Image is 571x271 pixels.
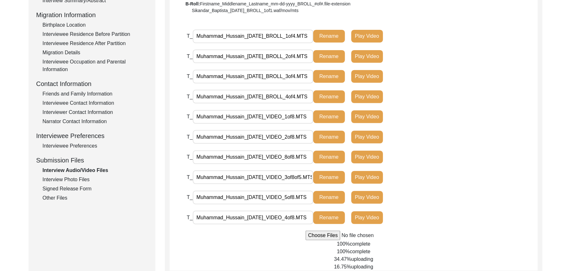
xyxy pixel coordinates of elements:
button: Rename [313,50,345,63]
div: Interview Photo Files [42,176,148,183]
button: Play Video [351,110,383,123]
span: T_ [187,154,193,160]
button: Rename [313,171,345,184]
button: Rename [313,90,345,103]
span: T_ [187,114,193,119]
span: T_ [187,134,193,140]
div: Migration Details [42,49,148,56]
div: Interviewee Preferences [42,142,148,150]
span: uploading [351,264,373,269]
button: Rename [313,211,345,224]
button: Play Video [351,191,383,204]
button: Rename [313,70,345,83]
div: Interviewee Contact Information [42,99,148,107]
span: 100% [337,241,350,247]
span: complete [350,249,371,254]
span: T_ [187,54,193,59]
button: Rename [313,110,345,123]
div: Interviewee Residence After Partition [42,40,148,47]
span: T_ [187,94,193,99]
button: Play Video [351,70,383,83]
div: Interviewee Occupation and Parental Information [42,58,148,73]
button: Rename [313,151,345,163]
span: complete [350,241,371,247]
b: B-Roll: [185,1,200,6]
button: Rename [313,30,345,43]
div: Submission Files [36,155,148,165]
button: Play Video [351,151,383,163]
div: Interview Audio/Video Files [42,167,148,174]
div: Migration Information [36,10,148,20]
div: Other Files [42,194,148,202]
button: Play Video [351,50,383,63]
span: T_ [187,175,193,180]
button: Rename [313,191,345,204]
span: T_ [187,33,193,39]
button: Play Video [351,131,383,143]
div: Birthplace Location [42,21,148,29]
button: Rename [313,131,345,143]
button: Play Video [351,211,383,224]
div: Friends and Family Information [42,90,148,98]
div: Contact Information [36,79,148,89]
span: 34.47% [334,256,351,262]
span: T_ [187,195,193,200]
button: Play Video [351,171,383,184]
span: uploading [351,256,373,262]
span: 16.75% [334,264,351,269]
div: Signed Release Form [42,185,148,193]
div: Interviewee Residence Before Partition [42,30,148,38]
span: T_ [187,215,193,220]
button: Play Video [351,90,383,103]
span: T_ [187,74,193,79]
span: 100% [337,249,350,254]
button: Play Video [351,30,383,43]
div: Narrator Contact Information [42,118,148,125]
div: Interviewee Preferences [36,131,148,141]
div: Interviewer Contact Information [42,109,148,116]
